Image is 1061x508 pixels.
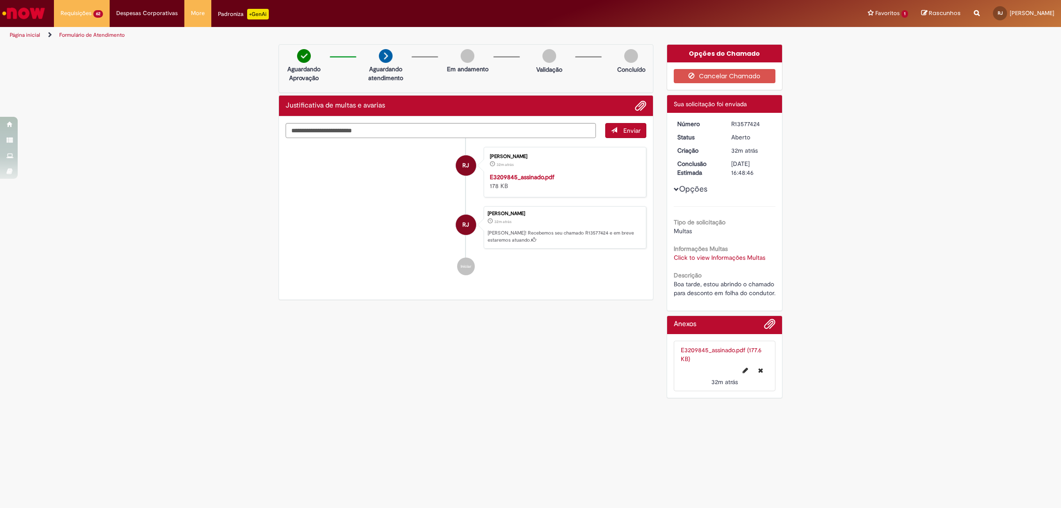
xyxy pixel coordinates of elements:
p: Aguardando Aprovação [282,65,325,82]
p: +GenAi [247,9,269,19]
span: Multas [674,227,692,235]
img: img-circle-grey.png [624,49,638,63]
div: Padroniza [218,9,269,19]
span: Enviar [623,127,641,135]
span: Despesas Corporativas [116,9,178,18]
a: E3209845_assinado.pdf (177.6 KB) [681,346,762,363]
span: 32m atrás [711,378,738,386]
p: Em andamento [447,65,489,73]
span: 62 [93,10,103,18]
b: Tipo de solicitação [674,218,725,226]
ul: Trilhas de página [7,27,701,43]
p: Aguardando atendimento [364,65,407,82]
div: 178 KB [490,173,637,190]
img: ServiceNow [1,4,46,22]
time: 29/09/2025 14:48:40 [711,378,738,386]
span: 32m atrás [496,162,514,167]
span: [PERSON_NAME] [1010,9,1054,17]
img: check-circle-green.png [297,49,311,63]
a: E3209845_assinado.pdf [490,173,554,181]
button: Adicionar anexos [764,318,775,334]
button: Adicionar anexos [635,100,646,112]
a: Página inicial [10,31,40,38]
span: 32m atrás [731,146,758,154]
span: RJ [462,155,469,176]
div: Ryan Jacinto [456,215,476,235]
h2: Anexos [674,320,696,328]
span: More [191,9,205,18]
span: 32m atrás [494,219,511,224]
span: Favoritos [875,9,900,18]
a: Rascunhos [921,9,961,18]
div: [PERSON_NAME] [490,154,637,159]
dt: Status [671,133,725,142]
dt: Número [671,119,725,128]
span: RJ [998,10,1003,16]
div: Aberto [731,133,772,142]
div: Ryan Jacinto [456,155,476,176]
span: 1 [901,10,908,18]
span: Requisições [61,9,92,18]
span: Boa tarde, estou abrindo o chamado para desconto em folha do condutor. [674,280,776,297]
dt: Criação [671,146,725,155]
div: [PERSON_NAME] [488,211,641,216]
div: R13577424 [731,119,772,128]
img: img-circle-grey.png [461,49,474,63]
textarea: Digite sua mensagem aqui... [286,123,596,139]
ul: Histórico de tíquete [286,138,646,284]
a: Formulário de Atendimento [59,31,125,38]
img: arrow-next.png [379,49,393,63]
button: Excluir E3209845_assinado.pdf [753,363,768,377]
button: Editar nome de arquivo E3209845_assinado.pdf [737,363,753,377]
a: Click to view Informações Multas [674,254,765,262]
div: [DATE] 16:48:46 [731,159,772,177]
div: 29/09/2025 14:48:43 [731,146,772,155]
span: Sua solicitação foi enviada [674,100,747,108]
p: [PERSON_NAME]! Recebemos seu chamado R13577424 e em breve estaremos atuando. [488,230,641,243]
p: Validação [536,65,562,74]
span: Rascunhos [929,9,961,17]
span: RJ [462,214,469,235]
time: 29/09/2025 14:48:43 [494,219,511,224]
h2: Justificativa de multas e avarias Histórico de tíquete [286,102,385,110]
dt: Conclusão Estimada [671,159,725,177]
button: Enviar [605,123,646,138]
b: Descrição [674,271,702,279]
b: Informações Multas [674,245,728,253]
li: Ryan Jacinto [286,206,646,249]
img: img-circle-grey.png [542,49,556,63]
p: Concluído [617,65,645,74]
div: Opções do Chamado [667,45,782,62]
time: 29/09/2025 14:48:40 [496,162,514,167]
time: 29/09/2025 14:48:43 [731,146,758,154]
button: Cancelar Chamado [674,69,776,83]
